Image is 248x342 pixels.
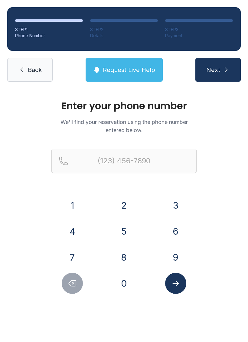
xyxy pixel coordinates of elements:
[165,221,186,242] button: 6
[165,27,233,33] div: STEP 3
[113,195,135,216] button: 2
[62,195,83,216] button: 1
[62,247,83,268] button: 7
[51,118,197,134] p: We'll find your reservation using the phone number entered below.
[165,273,186,294] button: Submit lookup form
[113,221,135,242] button: 5
[51,101,197,111] h1: Enter your phone number
[90,33,158,39] div: Details
[165,195,186,216] button: 3
[103,66,155,74] span: Request Live Help
[165,33,233,39] div: Payment
[206,66,220,74] span: Next
[15,27,83,33] div: STEP 1
[15,33,83,39] div: Phone Number
[90,27,158,33] div: STEP 2
[62,273,83,294] button: Delete number
[113,247,135,268] button: 8
[28,66,42,74] span: Back
[62,221,83,242] button: 4
[51,149,197,173] input: Reservation phone number
[165,247,186,268] button: 9
[113,273,135,294] button: 0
